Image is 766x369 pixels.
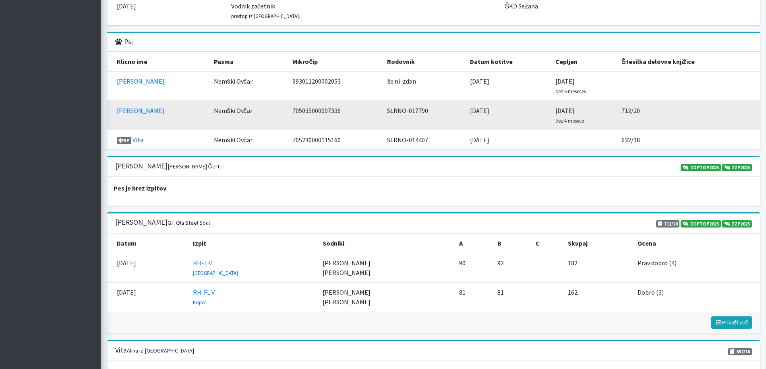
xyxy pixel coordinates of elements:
td: [DATE] [551,72,617,101]
th: Sodniki [318,234,454,253]
th: B [493,234,531,253]
td: [DATE] [551,101,617,130]
td: SLRNO-014407 [382,130,465,150]
th: Številka delovne knjižice [617,52,760,72]
td: Nemški Ovčar [209,101,288,130]
small: prestop iz [GEOGRAPHIC_DATA]. [231,13,300,19]
small: [GEOGRAPHIC_DATA] [193,270,238,276]
td: [DATE] [465,130,551,150]
td: 90 [454,253,493,283]
td: 81 [493,283,531,312]
a: ZZP2025 [722,164,752,171]
span: RIP [117,137,132,144]
a: [PERSON_NAME] [117,107,165,115]
td: 92 [493,253,531,283]
a: ZOPTOP2025 [681,220,721,228]
a: Vita [132,136,143,144]
small: G.I. Ola Steel Soul [168,219,210,226]
small: čez 4 mesece [555,117,584,124]
th: A [454,234,493,253]
th: Izpit [188,234,318,253]
span: 712/20 [656,220,680,228]
button: Prikaži več [711,316,752,329]
td: 712/20 [617,101,760,130]
td: 81 [454,283,493,312]
strong: Pes je brez izpitov [114,184,166,192]
th: Datum kotitve [465,52,551,72]
th: Klicno ime [107,52,209,72]
th: Rodovnik [382,52,465,72]
h3: [PERSON_NAME] [115,162,219,170]
td: Dobro (3) [633,283,760,312]
td: 162 [563,283,633,312]
td: Nemški Ovčar [209,72,288,101]
th: Mikročip [288,52,382,72]
a: ZZP2025 [722,220,752,228]
td: 705035000007336 [288,101,382,130]
h3: Psi [115,38,133,46]
th: Cepljen [551,52,617,72]
td: Prav dobro (4) [633,253,760,283]
small: Alina iz [GEOGRAPHIC_DATA] [127,347,194,354]
a: RH-FL V Koper [193,288,215,306]
td: 993011200002053 [288,72,382,101]
small: Koper [193,299,206,305]
td: [PERSON_NAME] [PERSON_NAME] [318,283,454,312]
td: SLRNO-017790 [382,101,465,130]
td: [DATE] [107,253,188,283]
th: Skupaj [563,234,633,253]
h3: [PERSON_NAME] [115,218,210,227]
th: Datum [107,234,188,253]
th: C [531,234,563,253]
td: 182 [563,253,633,283]
td: 632/18 [617,130,760,150]
span: 632/18 [728,348,752,355]
th: Ocena [633,234,760,253]
span: Prikaži več [715,319,748,326]
th: Pasma [209,52,288,72]
td: [DATE] [107,283,188,312]
td: [DATE] [465,72,551,101]
small: čez 6 mesecev [555,88,586,94]
td: 705230000115160 [288,130,382,150]
td: [DATE] [465,101,551,130]
h3: Vita [115,346,194,355]
small: [PERSON_NAME] Čert [168,163,219,170]
a: RH-T V [GEOGRAPHIC_DATA] [193,259,238,277]
td: [PERSON_NAME] [PERSON_NAME] [318,253,454,283]
a: ZOPTOP2025 [681,164,721,171]
td: Nemški Ovčar [209,130,288,150]
td: še ni izdan [382,72,465,101]
a: [PERSON_NAME] [117,77,165,85]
